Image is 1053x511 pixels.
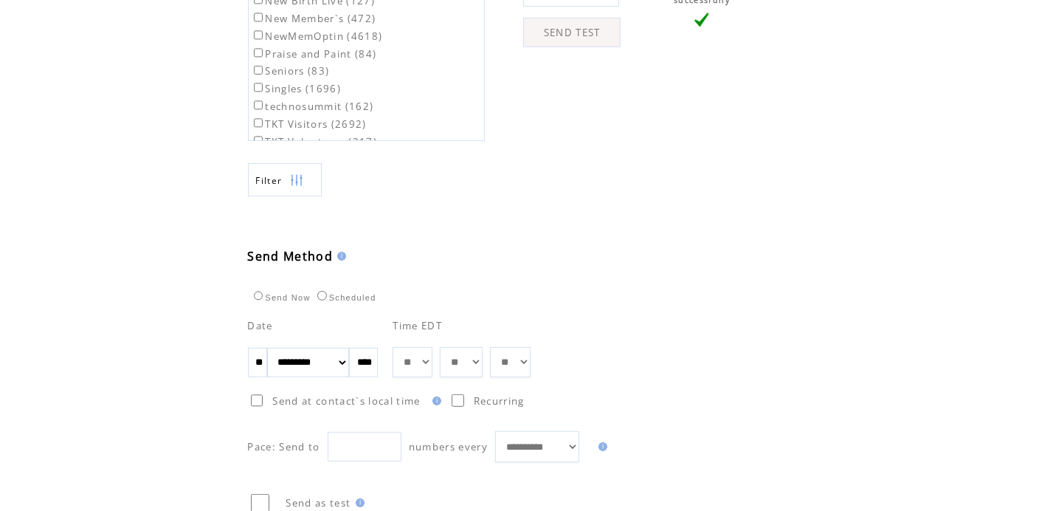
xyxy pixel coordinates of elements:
[317,291,327,301] input: Scheduled
[251,12,376,25] label: New Member`s (472)
[251,30,383,43] label: NewMemOptin (4618)
[248,248,334,264] span: Send Method
[251,64,330,78] label: Seniors (83)
[409,440,488,453] span: numbers every
[254,136,263,145] input: TKT Volunteers (217)
[254,83,263,92] input: Singles (1696)
[351,498,365,507] img: help.gif
[254,30,263,40] input: NewMemOptin (4618)
[333,252,346,261] img: help.gif
[251,47,377,61] label: Praise and Paint (84)
[314,293,376,302] label: Scheduled
[248,440,320,453] span: Pace: Send to
[694,13,709,27] img: vLarge.png
[251,100,374,113] label: technosummit (162)
[248,319,273,332] span: Date
[254,13,263,22] input: New Member`s (472)
[251,135,378,148] label: TKT Volunteers (217)
[256,174,283,187] span: Show filters
[248,163,322,196] a: Filter
[254,100,263,110] input: technosummit (162)
[254,118,263,128] input: TKT Visitors (2692)
[523,18,621,47] a: SEND TEST
[254,291,263,301] input: Send Now
[428,397,441,405] img: help.gif
[251,82,342,95] label: Singles (1696)
[290,164,303,197] img: filters.png
[272,394,420,408] span: Send at contact`s local time
[474,394,525,408] span: Recurring
[250,293,311,302] label: Send Now
[254,66,263,75] input: Seniors (83)
[254,48,263,58] input: Praise and Paint (84)
[393,319,442,332] span: Time EDT
[286,496,351,510] span: Send as test
[251,117,367,131] label: TKT Visitors (2692)
[594,442,607,451] img: help.gif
